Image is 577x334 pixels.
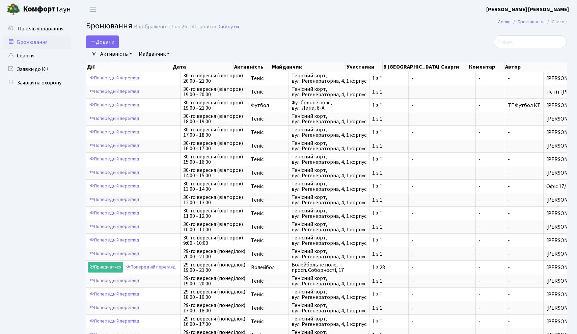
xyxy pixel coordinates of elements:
[251,103,286,108] span: Футбол
[292,73,366,84] span: Тенісний корт, вул. Регенераторна, 4, 1 корпус
[372,319,406,324] span: 1 з 1
[292,316,366,327] span: Тенісний корт, вул. Регенераторна, 4, 1 корпус
[251,116,286,122] span: Теніс
[372,103,406,108] span: 1 з 1
[508,318,510,325] span: -
[411,211,473,216] span: -
[292,113,366,124] span: Тенісний корт, вул. Регенераторна, 4, 1 корпус
[23,4,71,15] span: Таун
[88,127,141,137] a: Попередній перегляд
[411,265,473,270] span: -
[478,292,502,297] span: -
[372,157,406,162] span: 1 з 1
[372,89,406,95] span: 1 з 1
[545,18,567,26] li: Список
[411,157,473,162] span: -
[508,169,510,177] span: -
[251,211,286,216] span: Теніс
[233,62,271,72] th: Активність
[508,291,510,298] span: -
[478,211,502,216] span: -
[508,183,510,190] span: -
[372,116,406,122] span: 1 з 1
[271,62,346,72] th: Майданчик
[372,211,406,216] span: 1 з 1
[478,238,502,243] span: -
[292,276,366,286] span: Тенісний корт, вул. Регенераторна, 4, 1 корпус
[411,224,473,230] span: -
[251,251,286,257] span: Теніс
[411,89,473,95] span: -
[508,88,510,96] span: -
[183,289,245,300] span: 29-го вересня (понеділок) 18:00 - 19:00
[372,305,406,311] span: 1 з 1
[411,251,473,257] span: -
[478,76,502,81] span: -
[183,195,245,205] span: 30-го вересня (вівторок) 12:00 - 13:00
[292,127,366,138] span: Тенісний корт, вул. Регенераторна, 4, 1 корпус
[88,316,141,327] a: Попередній перегляд
[411,116,473,122] span: -
[478,170,502,176] span: -
[478,116,502,122] span: -
[251,278,286,284] span: Теніс
[251,89,286,95] span: Теніс
[372,170,406,176] span: 1 з 1
[88,208,141,219] a: Попередній перегляд
[478,130,502,135] span: -
[508,304,510,312] span: -
[478,305,502,311] span: -
[88,289,141,300] a: Попередній перегляд
[251,130,286,135] span: Теніс
[508,264,510,271] span: -
[411,103,473,108] span: -
[3,76,71,89] a: Заявки на охорону
[292,235,366,246] span: Тенісний корт, вул. Регенераторна, 4, 1 корпус
[3,62,71,76] a: Заявки до КК
[251,76,286,81] span: Теніс
[124,262,177,273] a: Попередній перегляд
[372,292,406,297] span: 1 з 1
[23,4,55,15] b: Комфорт
[3,49,71,62] a: Скарги
[219,24,239,30] a: Скинути
[88,86,141,97] a: Попередній перегляд
[292,86,366,97] span: Тенісний корт, вул. Регенераторна, 4, 1 корпус
[411,278,473,284] span: -
[292,249,366,259] span: Тенісний корт, вул. Регенераторна, 4, 1 корпус
[372,265,406,270] span: 1 з 28
[372,224,406,230] span: 1 з 1
[251,184,286,189] span: Теніс
[183,154,245,165] span: 30-го вересня (вівторок) 15:00 - 16:00
[251,238,286,243] span: Теніс
[411,143,473,149] span: -
[183,262,245,273] span: 29-го вересня (понеділок) 19:00 - 21:00
[478,251,502,257] span: -
[372,76,406,81] span: 1 з 1
[372,251,406,257] span: 1 з 1
[88,222,141,232] a: Попередній перегляд
[292,208,366,219] span: Тенісний корт, вул. Регенераторна, 4, 1 корпус
[478,224,502,230] span: -
[478,157,502,162] span: -
[478,319,502,324] span: -
[136,48,172,60] a: Майданчик
[86,20,132,32] span: Бронювання
[372,184,406,189] span: 1 з 1
[88,73,141,83] a: Попередній перегляд
[518,18,545,25] a: Бронювання
[183,249,245,259] span: 29-го вересня (понеділок) 20:00 - 21:00
[478,143,502,149] span: -
[183,235,245,246] span: 30-го вересня (вівторок) 9:00 - 10:00
[172,62,233,72] th: Дата
[251,305,286,311] span: Теніс
[88,154,141,164] a: Попередній перегляд
[88,140,141,151] a: Попередній перегляд
[486,6,569,13] b: [PERSON_NAME] [PERSON_NAME]
[508,250,510,258] span: -
[183,168,245,178] span: 30-го вересня (вівторок) 14:00 - 15:00
[292,100,366,111] span: Футбольне поле, вул. Липи, 6-А
[292,154,366,165] span: Тенісний корт, вул. Регенераторна, 4, 1 корпус
[251,197,286,203] span: Теніс
[7,3,20,16] img: logo.png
